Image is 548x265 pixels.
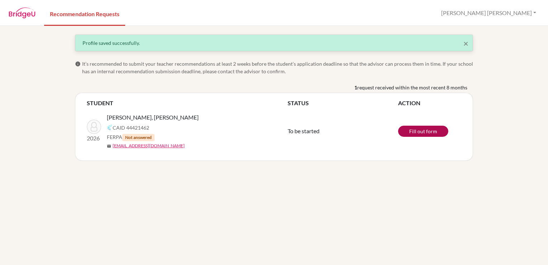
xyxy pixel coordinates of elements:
[107,113,199,122] span: [PERSON_NAME], [PERSON_NAME]
[288,99,398,107] th: STATUS
[44,1,125,26] a: Recommendation Requests
[398,126,448,137] a: Fill out form
[113,143,185,149] a: [EMAIL_ADDRESS][DOMAIN_NAME]
[463,39,468,48] button: Close
[122,134,155,141] span: Not answered
[9,8,36,18] img: BridgeU logo
[288,127,320,134] span: To be started
[398,99,461,107] th: ACTION
[82,60,473,75] span: It’s recommended to submit your teacher recommendations at least 2 weeks before the student’s app...
[87,134,101,143] p: 2026
[357,84,467,91] span: request received within the most recent 8 months
[463,38,468,48] span: ×
[113,124,149,131] span: CAID 44421462
[82,39,466,47] div: Profile saved successfully.
[75,61,81,67] span: info
[107,144,111,148] span: mail
[87,99,288,107] th: STUDENT
[87,120,101,134] img: Rubio Contreras, Jefferson Josue
[107,125,113,130] img: Common App logo
[354,84,357,91] b: 1
[107,133,155,141] span: FERPA
[438,6,539,20] button: [PERSON_NAME] [PERSON_NAME]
